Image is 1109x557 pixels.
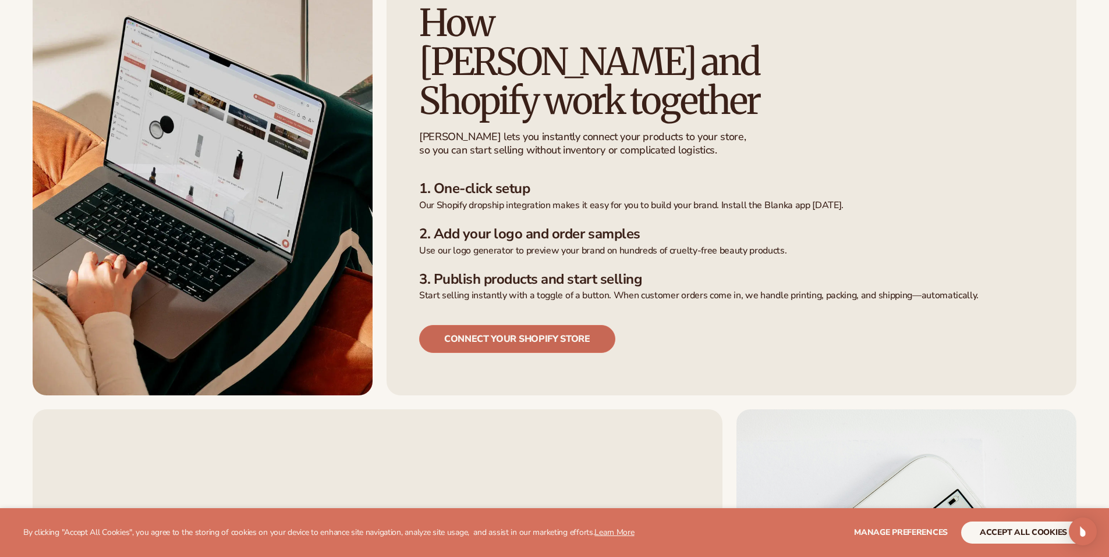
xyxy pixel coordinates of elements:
[1069,517,1097,545] div: Open Intercom Messenger
[23,528,635,538] p: By clicking "Accept All Cookies", you agree to the storing of cookies on your device to enhance s...
[419,3,773,121] h2: How [PERSON_NAME] and Shopify work together
[854,527,948,538] span: Manage preferences
[419,245,1044,257] p: Use our logo generator to preview your brand on hundreds of cruelty-free beauty products.
[419,180,1044,197] h3: 1. One-click setup
[419,290,1044,302] p: Start selling instantly with a toggle of a button. When customer orders come in, we handle printi...
[419,226,1044,242] h3: 2. Add your logo and order samples
[419,130,748,158] p: [PERSON_NAME] lets you instantly connect your products to your store, so you can start selling wi...
[961,522,1086,544] button: accept all cookies
[419,271,1044,288] h3: 3. Publish products and start selling
[854,522,948,544] button: Manage preferences
[419,199,1044,212] p: Our Shopify dropship integration makes it easy for you to build your brand. Install the Blanka ap...
[419,325,615,353] a: Connect your shopify store
[594,527,634,538] a: Learn More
